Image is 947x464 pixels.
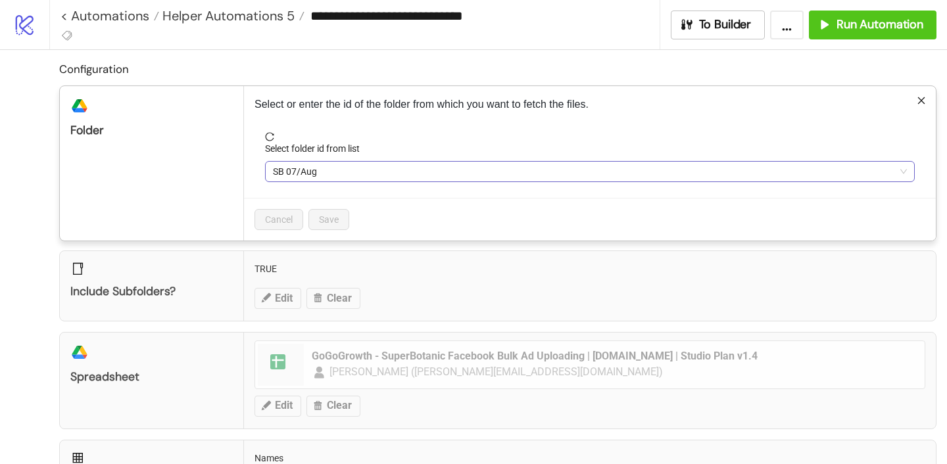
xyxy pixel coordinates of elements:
[159,9,304,22] a: Helper Automations 5
[770,11,804,39] button: ...
[61,9,159,22] a: < Automations
[265,141,368,156] label: Select folder id from list
[255,97,925,112] p: Select or enter the id of the folder from which you want to fetch the files.
[699,17,752,32] span: To Builder
[809,11,936,39] button: Run Automation
[308,209,349,230] button: Save
[159,7,295,24] span: Helper Automations 5
[917,96,926,105] span: close
[837,17,923,32] span: Run Automation
[265,132,915,141] span: reload
[59,60,936,78] h2: Configuration
[255,209,303,230] button: Cancel
[671,11,765,39] button: To Builder
[273,162,907,181] span: SB 07/Aug
[70,123,233,138] div: Folder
